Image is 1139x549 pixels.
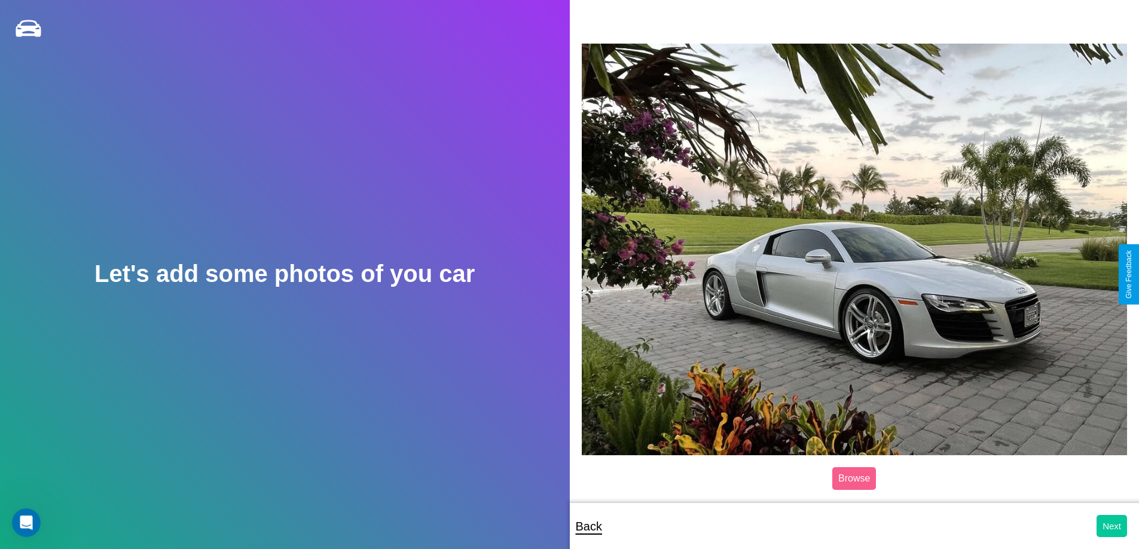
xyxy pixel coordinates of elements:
[576,516,602,537] p: Back
[582,44,1128,455] img: posted
[12,508,41,537] iframe: Intercom live chat
[1125,250,1133,299] div: Give Feedback
[94,260,475,287] h2: Let's add some photos of you car
[1097,515,1127,537] button: Next
[832,467,876,490] label: Browse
